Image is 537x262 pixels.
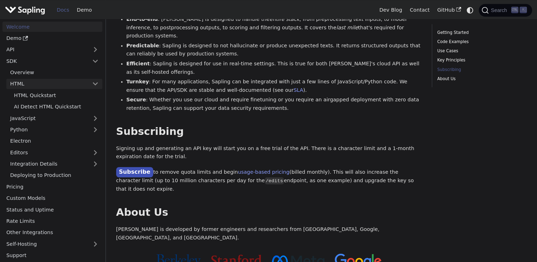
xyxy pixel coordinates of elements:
strong: Efficient [126,61,150,66]
a: Welcome [2,22,102,32]
em: entire stack [269,16,299,22]
a: SDK [2,56,88,66]
a: SLA [293,87,303,93]
a: Custom Models [2,193,102,203]
a: Electron [6,136,102,146]
a: API [2,44,88,55]
a: Deploying to Production [6,170,102,180]
li: : For many applications, Sapling can be integrated with just a few lines of JavaScript/Python cod... [126,78,422,95]
a: HTML [6,79,102,89]
p: to remove quota limits and begin (billed monthly). This will also increase the character limit (u... [116,167,422,193]
li: : Whether you use our cloud and require finetuning or you require an airgapped deployment with ze... [126,96,422,113]
h2: Subscribing [116,125,422,138]
a: Editors [6,147,88,157]
a: Status and Uptime [2,204,102,215]
button: Collapse sidebar category 'SDK' [88,56,102,66]
button: Expand sidebar category 'Editors' [88,147,102,157]
a: Python [6,125,102,135]
a: Self-Hosting [2,239,102,249]
img: Sapling.ai [5,5,45,15]
a: About Us [437,76,524,82]
button: Expand sidebar category 'API' [88,44,102,55]
a: Demo [2,33,102,43]
a: Dev Blog [375,5,406,16]
a: Support [2,250,102,261]
strong: Secure [126,97,146,102]
strong: Predictable [126,43,159,48]
li: : [PERSON_NAME] is designed to handle the , from preprocessing text inputs, to model inference, t... [126,15,422,40]
a: Sapling.ai [5,5,48,15]
a: Code Examples [437,38,524,45]
a: Use Cases [437,48,524,54]
em: last mile [336,25,358,30]
a: Contact [406,5,434,16]
strong: Turnkey [126,79,149,84]
a: Key Principles [437,57,524,64]
code: /edits [265,177,284,184]
a: Subscribe [116,167,153,177]
span: Search [489,7,511,13]
a: AI Detect HTML Quickstart [10,102,102,112]
a: Other Integrations [2,227,102,238]
li: : Sapling is designed for use in real-time settings. This is true for both [PERSON_NAME]'s cloud ... [126,60,422,77]
h2: About Us [116,206,422,219]
a: HTML Quickstart [10,90,102,100]
a: GitHub [433,5,465,16]
a: Demo [73,5,96,16]
li: : Sapling is designed to not hallucinate or produce unexpected texts. It returns structured outpu... [126,42,422,59]
kbd: K [520,7,527,13]
a: Integration Details [6,159,102,169]
a: JavaScript [6,113,102,123]
a: Docs [53,5,73,16]
p: [PERSON_NAME] is developed by former engineers and researchers from [GEOGRAPHIC_DATA], Google, [G... [116,225,422,242]
strong: End-to-end [126,16,158,22]
a: Subscribing [437,66,524,73]
button: Switch between dark and light mode (currently system mode) [465,5,475,15]
a: Rate Limits [2,216,102,226]
a: Overview [6,67,102,78]
button: Search (Ctrl+K) [479,4,532,17]
p: Signing up and generating an API key will start you on a free trial of the API. There is a charac... [116,144,422,161]
a: Pricing [2,181,102,192]
a: usage-based pricing [238,169,290,175]
a: Getting Started [437,29,524,36]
